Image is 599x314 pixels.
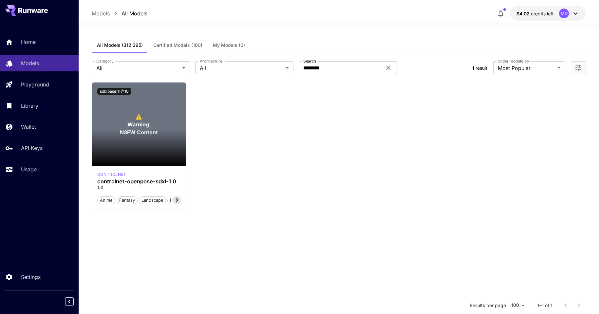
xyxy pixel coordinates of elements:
div: 100 [509,301,527,310]
label: Order models by [498,58,529,64]
span: NSFW Content [120,128,158,136]
span: 1 [472,65,474,71]
button: Landscape [139,196,166,204]
button: Fantasy [117,196,138,204]
label: Search [303,58,316,64]
button: Photographic [167,196,199,204]
button: Anime [97,196,115,204]
p: API Keys [21,144,43,152]
span: Warning: [127,120,151,128]
button: sdlxbase:11@10 [97,88,131,95]
p: Usage [21,165,37,173]
span: Landscape [139,197,166,204]
span: credits left [531,11,554,16]
p: Models [21,59,39,67]
p: Wallet [21,123,36,131]
span: Fantasy [117,197,137,204]
div: To view NSFW models, adjust the filter settings and toggle the option on. [92,83,186,166]
span: All Models (312,395) [97,42,143,48]
label: Architecture [200,58,222,64]
a: All Models [122,9,147,17]
p: controlnet [97,172,126,177]
button: $4.02174MD [510,6,586,21]
span: Certified Models (160) [153,42,202,48]
button: Collapse sidebar [65,297,74,306]
p: Settings [21,273,41,281]
p: 1–1 of 1 [537,302,552,309]
span: Anime [98,197,115,204]
span: $4.02 [516,11,531,16]
p: Home [21,38,36,46]
span: All [96,64,179,72]
iframe: Chat Widget [566,283,599,314]
p: Library [21,102,38,110]
div: $4.02174 [516,10,554,17]
div: MD [559,9,569,18]
h3: controlnet-openpose-sdxl-1.0 [97,178,181,185]
span: My Models (0) [213,42,245,48]
p: Playground [21,81,49,88]
span: ⚠️ [136,113,142,120]
span: Photographic [168,197,199,204]
p: 1.0 [97,185,181,191]
a: Models [92,9,110,17]
div: SDXL 1.0 [97,172,126,177]
div: Collapse sidebar [70,296,79,307]
span: All [200,64,283,72]
button: Open more filters [574,64,582,72]
label: Category [96,58,114,64]
p: Results per page [470,302,506,309]
span: Most Popular [498,64,555,72]
span: result [476,65,487,71]
nav: breadcrumb [92,9,147,17]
